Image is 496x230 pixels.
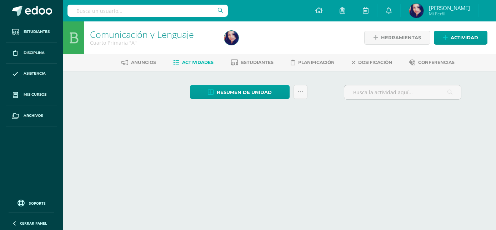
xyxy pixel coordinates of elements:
img: 07244a1671338f8129d0a23ffc39d782.png [409,4,424,18]
a: Resumen de unidad [190,85,290,99]
a: Archivos [6,105,57,126]
a: Disciplina [6,42,57,64]
a: Anuncios [121,57,156,68]
span: Actividad [451,31,478,44]
a: Comunicación y Lenguaje [90,28,194,40]
div: Cuarto Primaria 'A' [90,39,216,46]
input: Busca un usuario... [67,5,228,17]
span: Conferencias [418,60,455,65]
input: Busca la actividad aquí... [344,85,461,99]
span: Estudiantes [241,60,274,65]
span: Resumen de unidad [217,86,272,99]
a: Estudiantes [231,57,274,68]
a: Planificación [291,57,335,68]
span: [PERSON_NAME] [429,4,470,11]
span: Anuncios [131,60,156,65]
a: Mis cursos [6,84,57,105]
a: Estudiantes [6,21,57,42]
span: Cerrar panel [20,221,47,226]
span: Herramientas [381,31,421,44]
a: Actividades [173,57,214,68]
a: Asistencia [6,64,57,85]
span: Mis cursos [24,92,46,97]
a: Actividad [434,31,487,45]
span: Asistencia [24,71,46,76]
span: Soporte [29,201,46,206]
a: Dosificación [352,57,392,68]
span: Mi Perfil [429,11,470,17]
span: Planificación [298,60,335,65]
span: Disciplina [24,50,45,56]
a: Conferencias [409,57,455,68]
span: Dosificación [358,60,392,65]
h1: Comunicación y Lenguaje [90,29,216,39]
span: Archivos [24,113,43,119]
span: Actividades [182,60,214,65]
a: Soporte [9,198,54,207]
a: Herramientas [364,31,430,45]
img: 07244a1671338f8129d0a23ffc39d782.png [224,31,239,45]
span: Estudiantes [24,29,50,35]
